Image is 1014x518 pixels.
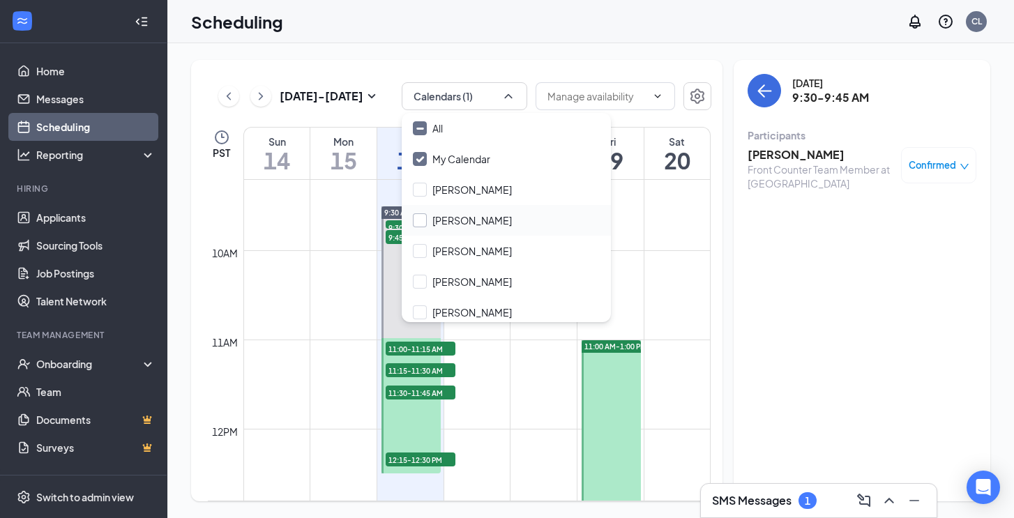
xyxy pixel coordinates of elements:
button: ChevronRight [250,86,271,107]
svg: Collapse [135,15,149,29]
span: down [960,162,969,172]
div: Team Management [17,329,153,341]
a: Scheduling [36,113,156,141]
a: September 16, 2025 [377,128,444,179]
svg: ArrowLeft [756,82,773,99]
svg: ChevronUp [501,89,515,103]
div: Front Counter Team Member at [GEOGRAPHIC_DATA] [748,162,894,190]
span: 9:45-10:00 AM [386,230,455,244]
svg: ChevronUp [881,492,898,509]
div: Participants [748,128,976,142]
span: Confirmed [909,158,956,172]
div: Open Intercom Messenger [967,471,1000,504]
button: ComposeMessage [853,489,875,512]
a: Home [36,57,156,85]
input: Manage availability [547,89,646,104]
h3: [PERSON_NAME] [748,147,894,162]
svg: Settings [689,88,706,105]
svg: ChevronLeft [222,88,236,105]
div: 11am [209,335,241,350]
svg: Notifications [907,13,923,30]
span: 9:30 AM-12:30 PM [384,208,446,218]
h1: 14 [244,148,310,172]
svg: ChevronDown [652,91,663,102]
svg: Analysis [17,148,31,162]
svg: QuestionInfo [937,13,954,30]
span: 9:30-9:45 AM [386,220,455,234]
h3: 9:30-9:45 AM [792,90,869,105]
h1: 16 [377,148,444,172]
svg: Minimize [906,492,923,509]
svg: Clock [213,129,230,146]
a: September 15, 2025 [310,128,377,179]
div: Switch to admin view [36,490,134,504]
a: Talent Network [36,287,156,315]
a: Team [36,378,156,406]
svg: SmallChevronDown [363,88,380,105]
h1: 15 [310,148,377,172]
span: 11:00 AM-1:00 PM [584,342,646,351]
div: Mon [310,135,377,148]
button: Minimize [903,489,925,512]
div: Onboarding [36,357,144,371]
button: back-button [748,74,781,107]
svg: Settings [17,490,31,504]
div: Reporting [36,148,156,162]
button: Settings [683,82,711,110]
div: Hiring [17,183,153,195]
div: [DATE] [792,76,869,90]
a: Job Postings [36,259,156,287]
a: Sourcing Tools [36,231,156,259]
a: Messages [36,85,156,113]
h3: SMS Messages [712,493,792,508]
div: 12pm [209,424,241,439]
div: CL [971,15,982,27]
button: ChevronUp [878,489,900,512]
svg: ComposeMessage [856,492,872,509]
h1: Scheduling [191,10,283,33]
span: 11:30-11:45 AM [386,386,455,399]
a: September 14, 2025 [244,128,310,179]
a: DocumentsCrown [36,406,156,434]
svg: UserCheck [17,357,31,371]
svg: WorkstreamLogo [15,14,29,28]
h1: 20 [644,148,710,172]
div: 1 [805,495,810,507]
div: 10am [209,245,241,261]
svg: ChevronRight [254,88,268,105]
span: 11:15-11:30 AM [386,363,455,377]
a: SurveysCrown [36,434,156,462]
div: Sat [644,135,710,148]
span: 12:15-12:30 PM [386,452,455,466]
button: Calendars (1)ChevronUp [402,82,527,110]
a: September 20, 2025 [644,128,710,179]
span: PST [213,146,230,160]
h3: [DATE] - [DATE] [280,89,363,104]
a: Applicants [36,204,156,231]
span: 11:00-11:15 AM [386,342,455,356]
button: ChevronLeft [218,86,239,107]
div: Tue [377,135,444,148]
div: Sun [244,135,310,148]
